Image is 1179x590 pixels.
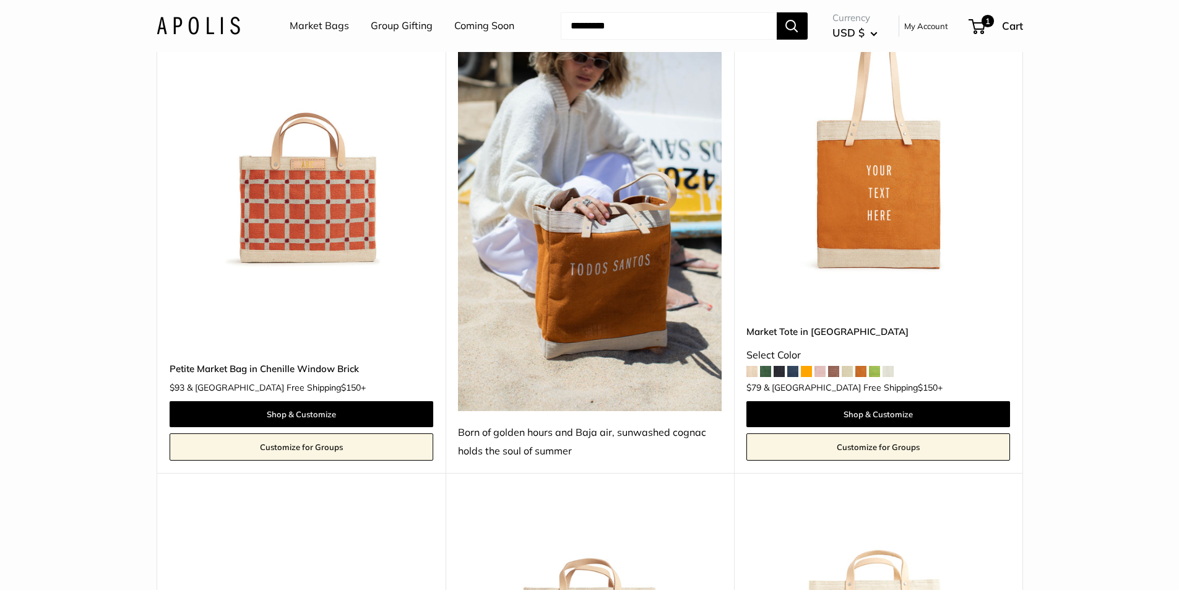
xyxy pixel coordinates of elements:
a: Petite Market Bag in Chenille Window Brick [170,362,433,376]
span: & [GEOGRAPHIC_DATA] Free Shipping + [187,383,366,392]
span: $93 [170,382,184,393]
iframe: Sign Up via Text for Offers [10,543,132,580]
a: Coming Soon [454,17,514,35]
a: Market Bags [290,17,349,35]
a: My Account [904,19,948,33]
span: 1 [981,15,993,27]
a: Petite Market Bag in Chenille Window BrickPetite Market Bag in Chenille Window Brick [170,12,433,275]
a: Market Tote in CognacMarket Tote in Cognac [746,12,1010,275]
span: Cart [1002,19,1023,32]
span: & [GEOGRAPHIC_DATA] Free Shipping + [764,383,943,392]
img: Petite Market Bag in Chenille Window Brick [170,12,433,275]
span: USD $ [832,26,865,39]
img: Born of golden hours and Baja air, sunwashed cognac holds the soul of summer [458,12,722,411]
div: Select Color [746,346,1010,365]
img: Market Tote in Cognac [746,12,1010,275]
span: $150 [341,382,361,393]
span: $150 [918,382,938,393]
a: Customize for Groups [746,433,1010,461]
a: Group Gifting [371,17,433,35]
span: Currency [832,9,878,27]
button: Search [777,12,808,40]
a: Shop & Customize [170,401,433,427]
a: 1 Cart [970,16,1023,36]
img: Apolis [157,17,240,35]
span: $79 [746,382,761,393]
div: Born of golden hours and Baja air, sunwashed cognac holds the soul of summer [458,423,722,461]
input: Search... [561,12,777,40]
a: Shop & Customize [746,401,1010,427]
button: USD $ [832,23,878,43]
a: Customize for Groups [170,433,433,461]
a: Market Tote in [GEOGRAPHIC_DATA] [746,324,1010,339]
